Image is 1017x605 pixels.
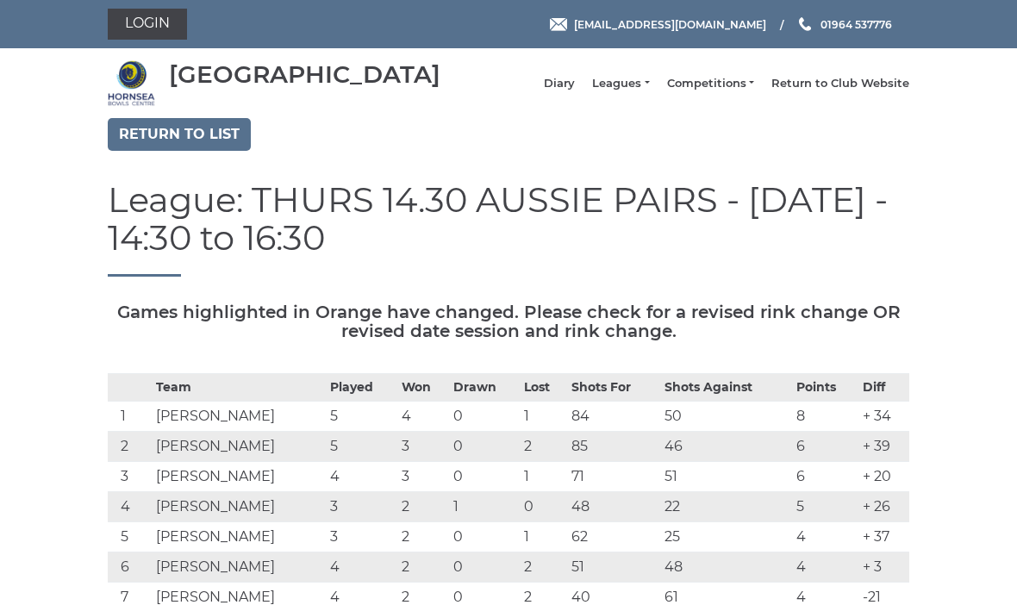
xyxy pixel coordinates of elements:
img: Hornsea Bowls Centre [108,59,155,107]
td: 4 [792,522,858,552]
td: 0 [449,522,520,552]
td: 2 [520,432,567,462]
td: + 20 [858,462,909,492]
td: 4 [397,402,449,432]
td: 4 [326,462,396,492]
td: 2 [108,432,152,462]
span: 01964 537776 [820,17,892,30]
td: 3 [326,492,396,522]
td: 51 [567,552,660,583]
td: [PERSON_NAME] [152,432,327,462]
td: 22 [660,492,792,522]
th: Won [397,374,449,402]
td: 48 [567,492,660,522]
th: Shots For [567,374,660,402]
td: 4 [792,552,858,583]
td: 1 [449,492,520,522]
td: 6 [108,552,152,583]
td: [PERSON_NAME] [152,492,327,522]
th: Team [152,374,327,402]
td: 0 [449,462,520,492]
td: 0 [449,552,520,583]
div: [GEOGRAPHIC_DATA] [169,61,440,88]
td: + 39 [858,432,909,462]
td: 4 [108,492,152,522]
td: + 37 [858,522,909,552]
td: 2 [397,522,449,552]
th: Shots Against [660,374,792,402]
td: 0 [449,402,520,432]
td: 71 [567,462,660,492]
td: 2 [397,492,449,522]
td: 46 [660,432,792,462]
td: 48 [660,552,792,583]
td: 62 [567,522,660,552]
td: 6 [792,432,858,462]
td: [PERSON_NAME] [152,462,327,492]
td: 8 [792,402,858,432]
h5: Games highlighted in Orange have changed. Please check for a revised rink change OR revised date ... [108,302,909,340]
img: Email [550,18,567,31]
td: 6 [792,462,858,492]
td: 5 [326,402,396,432]
th: Drawn [449,374,520,402]
td: 1 [520,402,567,432]
h1: League: THURS 14.30 AUSSIE PAIRS - [DATE] - 14:30 to 16:30 [108,181,909,277]
td: 3 [108,462,152,492]
a: Email [EMAIL_ADDRESS][DOMAIN_NAME] [550,16,766,33]
td: 1 [108,402,152,432]
th: Lost [520,374,567,402]
td: 84 [567,402,660,432]
td: [PERSON_NAME] [152,522,327,552]
th: Diff [858,374,909,402]
td: + 26 [858,492,909,522]
td: 3 [326,522,396,552]
td: 50 [660,402,792,432]
td: 2 [397,552,449,583]
a: Return to Club Website [771,76,909,91]
td: 0 [449,432,520,462]
td: 3 [397,432,449,462]
td: + 3 [858,552,909,583]
td: 5 [326,432,396,462]
img: Phone us [799,17,811,31]
td: 0 [520,492,567,522]
td: 1 [520,522,567,552]
td: 5 [108,522,152,552]
td: [PERSON_NAME] [152,402,327,432]
td: [PERSON_NAME] [152,552,327,583]
th: Points [792,374,858,402]
td: 4 [326,552,396,583]
td: 51 [660,462,792,492]
td: 1 [520,462,567,492]
td: 3 [397,462,449,492]
a: Return to list [108,118,251,151]
a: Login [108,9,187,40]
a: Diary [544,76,575,91]
th: Played [326,374,396,402]
td: 5 [792,492,858,522]
a: Competitions [667,76,754,91]
td: 2 [520,552,567,583]
td: 25 [660,522,792,552]
td: + 34 [858,402,909,432]
a: Leagues [592,76,649,91]
span: [EMAIL_ADDRESS][DOMAIN_NAME] [574,17,766,30]
td: 85 [567,432,660,462]
a: Phone us 01964 537776 [796,16,892,33]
